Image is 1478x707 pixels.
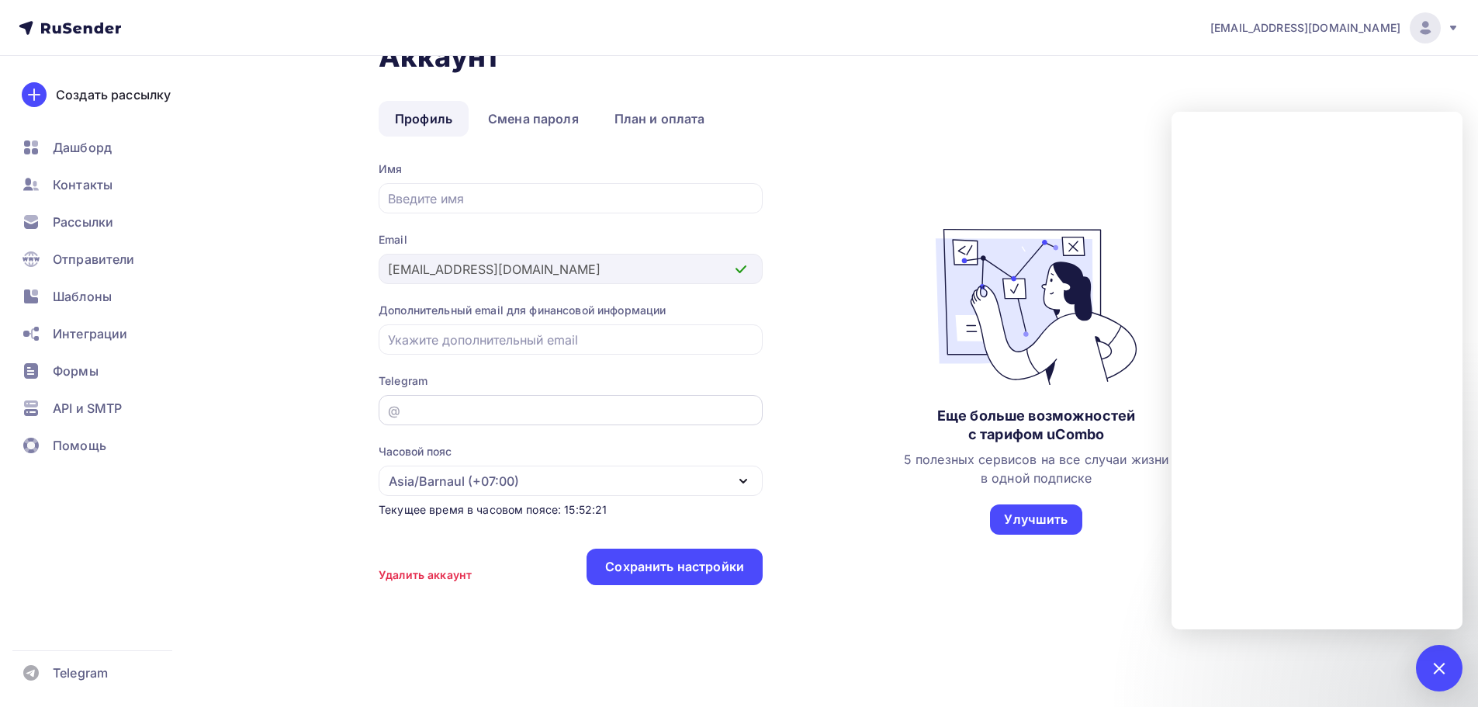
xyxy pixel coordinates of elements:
button: Часовой пояс Asia/Barnaul (+07:00) [379,444,763,496]
div: Сохранить настройки [605,558,744,576]
span: Помощь [53,436,106,455]
a: План и оплата [598,101,722,137]
div: Улучшить [1004,511,1068,529]
a: Отправители [12,244,197,275]
span: Интеграции [53,324,127,343]
span: Контакты [53,175,112,194]
a: Профиль [379,101,469,137]
div: Еще больше возможностей с тарифом uCombo [937,407,1135,444]
a: Контакты [12,169,197,200]
a: [EMAIL_ADDRESS][DOMAIN_NAME] [1210,12,1459,43]
div: Текущее время в часовом поясе: 15:52:21 [379,502,763,518]
div: Часовой пояс [379,444,452,459]
a: Смена пароля [472,101,595,137]
input: Укажите дополнительный email [388,331,754,349]
span: API и SMTP [53,399,122,418]
div: Asia/Barnaul (+07:00) [389,472,519,490]
a: Шаблоны [12,281,197,312]
span: Telegram [53,664,108,682]
div: Удалить аккаунт [379,567,472,583]
span: Шаблоны [53,287,112,306]
span: Дашборд [53,138,112,157]
h1: Аккаунт [379,40,1310,74]
a: Дашборд [12,132,197,163]
div: 5 полезных сервисов на все случаи жизни в одной подписке [904,450,1168,487]
span: Отправители [53,250,135,269]
div: Email [379,232,763,248]
div: Создать рассылку [56,85,171,104]
span: Рассылки [53,213,113,231]
span: [EMAIL_ADDRESS][DOMAIN_NAME] [1210,20,1400,36]
input: Введите имя [388,189,754,208]
div: Имя [379,161,763,177]
div: @ [388,401,400,420]
span: Формы [53,362,99,380]
a: Формы [12,355,197,386]
div: Дополнительный email для финансовой информации [379,303,763,318]
a: Рассылки [12,206,197,237]
div: Telegram [379,373,763,389]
